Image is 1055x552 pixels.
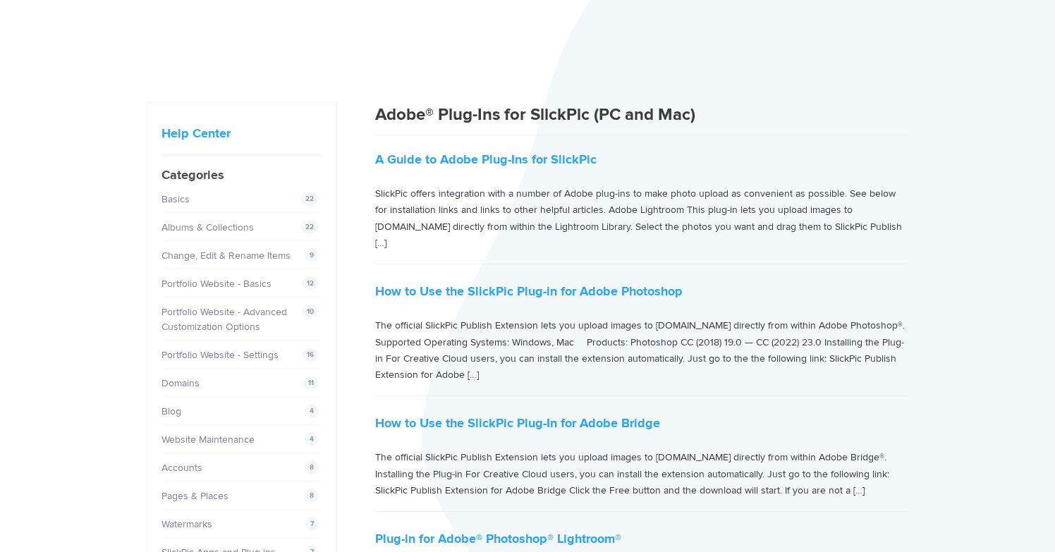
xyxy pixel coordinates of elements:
a: Watermarks [161,518,212,530]
a: Blog [161,405,181,417]
span: 22 [300,192,319,206]
a: Basics [161,193,190,205]
span: 16 [302,348,319,362]
a: Change, Edit & Rename Items [161,250,291,262]
span: 4 [305,432,319,446]
a: Pages & Places [161,490,228,502]
a: A Guide to Adobe Plug-Ins for SlickPic [375,152,597,167]
a: Website Maintenance [161,434,255,446]
a: How to Use the SlickPic Plug-In for Adobe Bridge [375,415,660,431]
a: Portfolio Website - Advanced Customization Options [161,306,287,333]
p: SlickPic offers integration with a number of Adobe plug-ins to make photo upload as convenient as... [375,185,908,251]
span: 10 [302,305,319,319]
a: Albums & Collections [161,221,254,233]
h4: Categories [161,166,322,185]
a: Plug-in for Adobe® Photoshop® Lightroom® [375,531,621,546]
span: 12 [302,276,319,290]
p: The official SlickPic Publish Extension lets you upload images to [DOMAIN_NAME] directly from wit... [375,449,908,498]
span: 9 [305,248,319,262]
span: Adobe® Plug-Ins for SlickPic (PC and Mac) [375,104,695,125]
a: Portfolio Website - Basics [161,278,272,290]
span: 22 [300,220,319,234]
span: 7 [305,517,319,531]
a: Portfolio Website - Settings [161,349,279,361]
p: The official SlickPic Publish Extension lets you upload images to [DOMAIN_NAME] directly from wit... [375,317,908,383]
a: How to Use the SlickPic Plug-in for Adobe Photoshop [375,283,683,299]
span: 8 [305,489,319,503]
span: 8 [305,460,319,474]
span: 4 [305,404,319,418]
span: 11 [303,376,319,390]
a: Domains [161,377,200,389]
a: Accounts [161,462,202,474]
a: Help Center [161,125,231,141]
